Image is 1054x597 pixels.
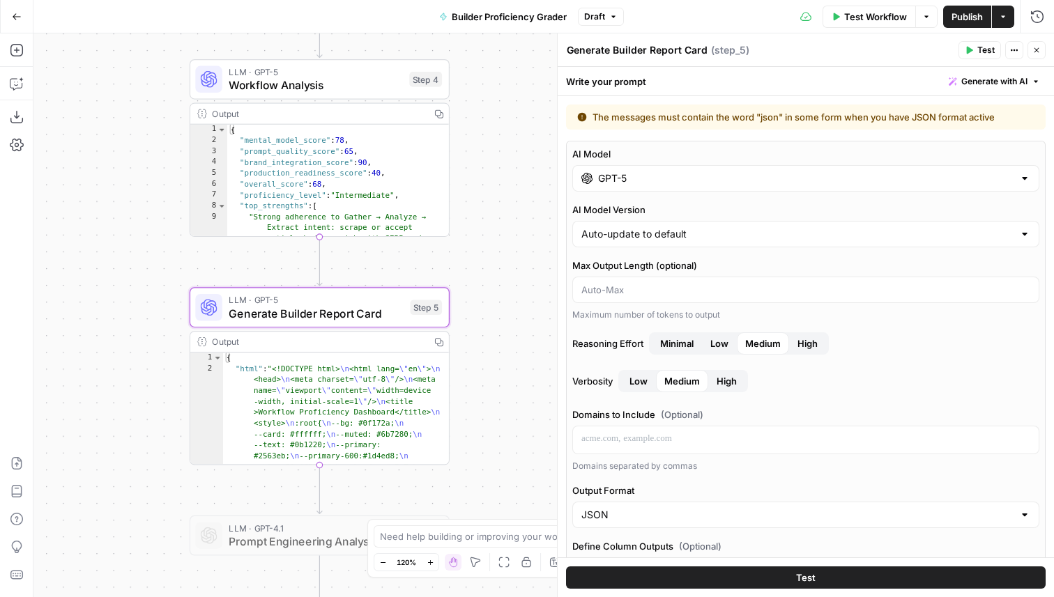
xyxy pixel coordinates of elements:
[708,370,745,392] button: VerbosityLowMedium
[572,332,1039,355] label: Reasoning Effort
[190,352,223,364] div: 1
[397,557,416,568] span: 120%
[952,10,983,24] span: Publish
[702,332,737,355] button: Reasoning EffortMinimalMediumHigh
[711,43,749,57] span: ( step_5 )
[660,336,694,350] span: Minimal
[710,336,728,350] span: Low
[572,370,1039,392] label: Verbosity
[410,300,442,315] div: Step 5
[577,110,1015,124] div: The messages must contain the word "json" in some form when you have JSON format active
[229,77,402,93] span: Workflow Analysis
[317,9,322,58] g: Edge from step_3 to step_4
[217,201,227,212] span: Toggle code folding, rows 8 through 12
[823,6,915,28] button: Test Workflow
[572,460,1039,472] div: Domains separated by commas
[190,135,227,146] div: 2
[958,41,1001,59] button: Test
[572,309,1039,321] div: Maximum number of tokens to output
[190,212,227,277] div: 9
[190,515,450,556] div: LLM · GPT-4.1Prompt Engineering AnalysisStep 11
[572,147,1039,161] label: AI Model
[212,107,423,121] div: Output
[317,465,322,514] g: Edge from step_5 to step_11
[190,179,227,190] div: 6
[679,539,721,553] span: (Optional)
[581,283,1030,297] input: Auto-Max
[190,201,227,212] div: 8
[717,374,737,388] span: High
[190,125,227,136] div: 1
[190,59,450,237] div: LLM · GPT-5Workflow AnalysisStep 4Output{ "mental_model_score":78, "prompt_quality_score":65, "br...
[229,533,402,550] span: Prompt Engineering Analysis
[745,336,781,350] span: Medium
[217,125,227,136] span: Toggle code folding, rows 1 through 19
[652,332,702,355] button: Reasoning EffortLowMediumHigh
[190,146,227,157] div: 3
[943,6,991,28] button: Publish
[431,6,575,28] button: Builder Proficiency Grader
[213,352,222,364] span: Toggle code folding, rows 1 through 3
[190,157,227,169] div: 4
[943,72,1046,91] button: Generate with AI
[664,374,700,388] span: Medium
[566,566,1046,589] button: Test
[190,287,450,465] div: LLM · GPT-5Generate Builder Report CardStep 5Output{ "html":"<!DOCTYPE html>\n<html lang=\"en\">\...
[977,44,995,56] span: Test
[584,10,605,23] span: Draft
[229,305,403,322] span: Generate Builder Report Card
[629,374,648,388] span: Low
[572,483,1039,497] label: Output Format
[661,408,703,421] span: (Optional)
[212,335,423,348] div: Output
[572,258,1039,272] label: Max Output Length (optional)
[229,521,402,534] span: LLM · GPT-4.1
[578,8,624,26] button: Draft
[797,336,818,350] span: High
[581,508,1014,522] input: JSON
[190,168,227,179] div: 5
[621,370,656,392] button: VerbosityMediumHigh
[598,171,1014,185] input: Select a model
[796,571,816,584] span: Test
[229,65,402,78] span: LLM · GPT-5
[961,75,1028,88] span: Generate with AI
[558,67,1054,95] div: Write your prompt
[452,10,567,24] span: Builder Proficiency Grader
[409,72,442,87] div: Step 4
[572,539,1039,553] label: Define Column Outputs
[581,227,1014,241] input: Auto-update to default
[317,237,322,286] g: Edge from step_4 to step_5
[789,332,826,355] button: Reasoning EffortMinimalLowMedium
[190,190,227,201] div: 7
[572,408,1039,421] label: Domains to Include
[844,10,907,24] span: Test Workflow
[572,203,1039,217] label: AI Model Version
[567,43,708,57] textarea: Generate Builder Report Card
[229,293,403,307] span: LLM · GPT-5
